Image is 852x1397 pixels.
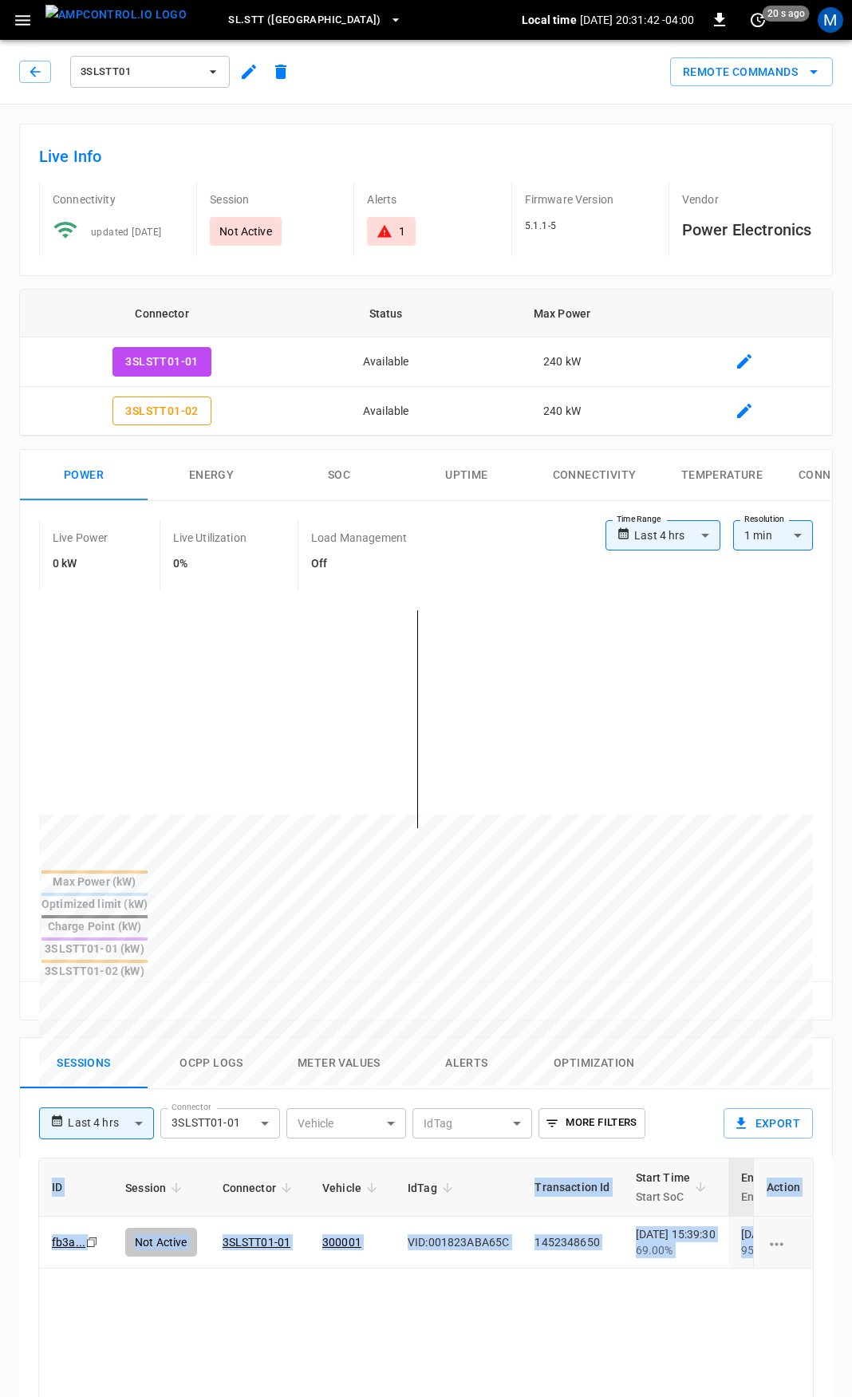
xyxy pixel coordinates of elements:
label: Connector [172,1101,211,1114]
img: ampcontrol.io logo [45,5,187,25]
div: Last 4 hrs [634,520,720,551]
span: updated [DATE] [91,227,162,238]
th: Transaction Id [522,1158,622,1217]
p: End SoC [741,1187,790,1206]
p: Vendor [682,191,813,207]
p: Not Active [219,223,272,239]
span: 3SLSTT01 [81,63,199,81]
button: set refresh interval [745,7,771,33]
div: 1 [399,223,405,239]
button: Connectivity [531,450,658,501]
div: remote commands options [670,57,833,87]
button: More Filters [538,1108,645,1139]
div: 3SLSTT01-01 [160,1108,280,1139]
button: Meter Values [275,1038,403,1089]
h6: 0% [173,555,247,573]
span: IdTag [408,1178,458,1198]
button: Export [724,1108,813,1139]
div: Start Time [636,1168,691,1206]
span: Session [125,1178,187,1198]
p: [DATE] 20:31:42 -04:00 [580,12,694,28]
div: charging session options [767,1234,800,1250]
p: Connectivity [53,191,183,207]
button: Sessions [20,1038,148,1089]
th: Action [753,1158,813,1217]
h6: Off [311,555,407,573]
p: Local time [522,12,577,28]
div: 1 min [733,520,813,551]
button: 3SLSTT01-02 [112,397,211,426]
p: Session [210,191,341,207]
div: End Time [741,1168,790,1206]
span: Vehicle [322,1178,382,1198]
button: Uptime [403,450,531,501]
th: Max Power [467,290,657,337]
td: Available [304,387,467,436]
button: Optimization [531,1038,658,1089]
p: Live Power [53,530,108,546]
button: Power [20,450,148,501]
h6: Live Info [39,144,813,169]
span: Start TimeStart SoC [636,1168,712,1206]
th: Connector [20,290,304,337]
th: ID [39,1158,112,1217]
td: 240 kW [467,337,657,387]
p: Start SoC [636,1187,691,1206]
p: Alerts [367,191,498,207]
div: profile-icon [818,7,843,33]
p: Live Utilization [173,530,247,546]
button: 3SLSTT01-01 [112,347,211,377]
table: connector table [20,290,832,436]
span: End TimeEnd SoC [741,1168,811,1206]
td: Available [304,337,467,387]
span: 20 s ago [763,6,810,22]
button: Temperature [658,450,786,501]
button: SOC [275,450,403,501]
button: 3SLSTT01 [70,56,230,88]
h6: Power Electronics [682,217,813,243]
button: Energy [148,450,275,501]
button: Remote Commands [670,57,833,87]
div: Last 4 hrs [68,1108,154,1139]
label: Time Range [617,513,661,526]
label: Resolution [744,513,784,526]
button: Ocpp logs [148,1038,275,1089]
span: Connector [223,1178,297,1198]
th: Status [304,290,467,337]
p: Load Management [311,530,407,546]
p: Firmware Version [525,191,656,207]
span: 5.1.1-5 [525,220,557,231]
span: SL.STT ([GEOGRAPHIC_DATA]) [228,11,381,30]
td: 240 kW [467,387,657,436]
button: SL.STT ([GEOGRAPHIC_DATA]) [222,5,408,36]
h6: 0 kW [53,555,108,573]
button: Alerts [403,1038,531,1089]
